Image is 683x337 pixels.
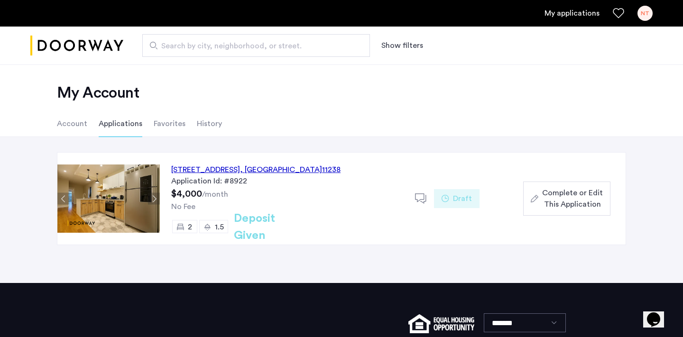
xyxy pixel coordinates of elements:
[215,223,224,231] span: 1.5
[188,223,192,231] span: 2
[234,210,309,244] h2: Deposit Given
[453,193,472,204] span: Draft
[171,203,195,210] span: No Fee
[545,8,600,19] a: My application
[408,314,474,333] img: equal-housing.png
[613,8,624,19] a: Favorites
[57,110,87,137] li: Account
[57,164,160,233] img: Apartment photo
[202,191,228,198] sub: /month
[542,187,603,210] span: Complete or Edit This Application
[171,164,341,175] div: [STREET_ADDRESS] 11238
[99,110,142,137] li: Applications
[484,313,566,332] select: Language select
[142,34,370,57] input: Apartment Search
[637,6,653,21] div: NT
[57,83,626,102] h2: My Account
[154,110,185,137] li: Favorites
[161,40,343,52] span: Search by city, neighborhood, or street.
[381,40,423,51] button: Show or hide filters
[30,28,123,64] img: logo
[523,182,610,216] button: button
[148,193,160,205] button: Next apartment
[240,166,322,173] span: , [GEOGRAPHIC_DATA]
[643,299,674,328] iframe: chat widget
[57,193,69,205] button: Previous apartment
[171,189,202,199] span: $4,000
[30,28,123,64] a: Cazamio logo
[171,175,404,187] div: Application Id: #8922
[197,110,222,137] li: History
